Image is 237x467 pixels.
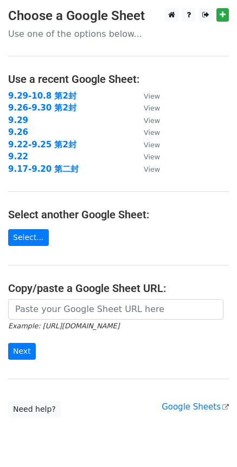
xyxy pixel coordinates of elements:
[133,115,160,125] a: View
[8,208,229,221] h4: Select another Google Sheet:
[8,322,119,330] small: Example: [URL][DOMAIN_NAME]
[133,127,160,137] a: View
[8,401,61,418] a: Need help?
[144,141,160,149] small: View
[8,73,229,86] h4: Use a recent Google Sheet:
[8,229,49,246] a: Select...
[144,92,160,100] small: View
[133,103,160,113] a: View
[8,91,76,101] a: 9.29-10.8 第2封
[8,140,76,150] a: 9.22-9.25 第2封
[144,116,160,125] small: View
[8,299,223,320] input: Paste your Google Sheet URL here
[8,8,229,24] h3: Choose a Google Sheet
[144,128,160,137] small: View
[8,152,28,161] a: 9.22
[8,115,28,125] a: 9.29
[8,127,28,137] a: 9.26
[133,152,160,161] a: View
[144,165,160,173] small: View
[8,164,79,174] a: 9.17-9.20 第二封
[144,104,160,112] small: View
[8,282,229,295] h4: Copy/paste a Google Sheet URL:
[133,140,160,150] a: View
[8,343,36,360] input: Next
[8,103,76,113] a: 9.26-9.30 第2封
[144,153,160,161] small: View
[8,28,229,40] p: Use one of the options below...
[133,164,160,174] a: View
[133,91,160,101] a: View
[162,402,229,412] a: Google Sheets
